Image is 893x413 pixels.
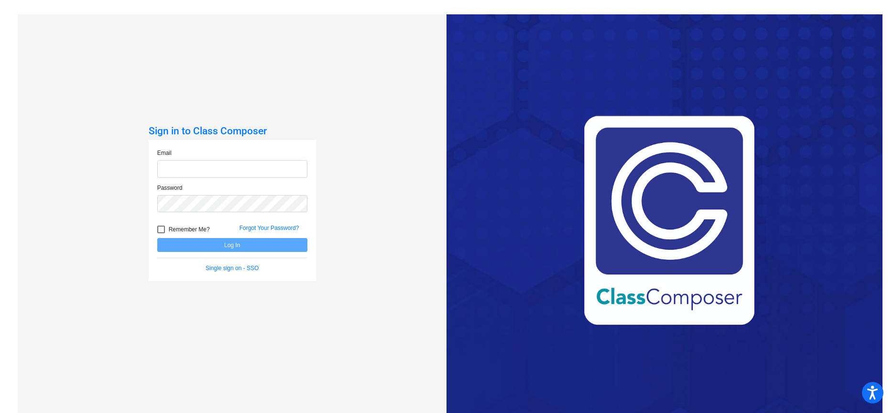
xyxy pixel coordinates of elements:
[206,265,259,272] a: Single sign on - SSO
[157,238,307,252] button: Log In
[240,225,299,231] a: Forgot Your Password?
[157,184,183,192] label: Password
[157,149,172,157] label: Email
[169,224,210,235] span: Remember Me?
[149,125,316,137] h3: Sign in to Class Composer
